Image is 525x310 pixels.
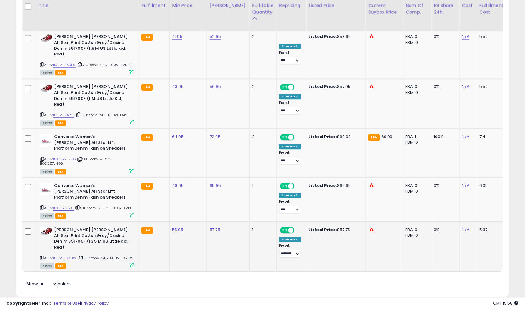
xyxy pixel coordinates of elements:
span: FBA [55,120,66,126]
a: 43.95 [172,84,184,90]
div: Title [38,2,136,9]
div: Amazon AI [279,193,301,198]
a: 56.95 [210,84,221,90]
b: Listed Price: [309,34,337,39]
strong: Copyright [6,301,29,307]
div: 0% [434,227,455,233]
span: All listings currently available for purchase on Amazon [40,70,54,75]
img: 41heT1EPIpL._SL40_.jpg [40,34,53,42]
div: ASIN: [40,84,134,125]
a: B0CQZ7JN9G [53,157,76,162]
div: Min Price [172,2,204,9]
div: 7.4 [480,134,502,140]
div: 6.05 [480,183,502,189]
span: ON [281,183,288,189]
div: 1 [252,227,272,233]
a: N/A [462,84,470,90]
div: $66.95 [309,183,361,189]
div: 2 [252,134,272,140]
div: 5.52 [480,84,502,90]
small: FBA [141,34,153,41]
a: N/A [462,134,470,140]
a: B00V6JA70W [53,256,77,261]
span: | SKU: conv-43.98-B0CQZ7JN9G [40,157,112,166]
div: [PERSON_NAME] [210,2,247,9]
a: 65.95 [210,183,221,189]
div: ASIN: [40,227,134,268]
div: $57.75 [309,227,361,233]
div: Fulfillment Cost [480,2,504,15]
div: FBA: 0 [406,84,426,90]
b: Listed Price: [309,134,337,140]
div: Preset: [279,244,301,258]
div: Amazon AI [279,44,301,49]
div: 5.52 [480,34,502,39]
span: | SKU: conv-24.5-B00V6KASF0 [77,62,132,67]
div: 1 [252,183,272,189]
span: FBA [55,169,66,174]
div: Cost [462,2,474,9]
div: Amazon AI [279,144,301,149]
div: $53.95 [309,34,361,39]
div: ASIN: [40,34,134,75]
a: 64.95 [172,134,184,140]
div: ASIN: [40,134,134,173]
div: BB Share 24h. [434,2,457,15]
b: Converse Women's [PERSON_NAME] All Star Lift Platform Denim Fashion Sneakers [54,134,130,153]
span: ON [281,135,288,140]
a: N/A [462,34,470,40]
a: N/A [462,183,470,189]
b: [PERSON_NAME] [PERSON_NAME] All Star Print Ox Ash Grey/Casino Denim 651700F (1.5 M US Little Kid,... [54,34,130,59]
span: 2025-08-10 15:58 GMT [493,301,519,307]
div: FBM: 0 [406,140,426,145]
img: 31j1HfprpwL._SL40_.jpg [40,134,53,147]
span: | SKU: conv-43.98-B0CQZ91VKT [75,205,132,210]
div: Repricing [279,2,303,9]
span: ON [281,85,288,90]
a: B0CQZ91VKT [53,205,74,211]
div: Fulfillment [141,2,167,9]
span: OFF [293,183,303,189]
a: 57.75 [210,227,220,233]
div: Amazon AI [279,237,301,242]
div: 2 [252,34,272,39]
div: 0% [434,183,455,189]
a: B00V6KAP0I [53,112,74,118]
div: 0% [434,84,455,90]
div: FBM: 0 [406,233,426,238]
div: FBA: 1 [406,134,426,140]
small: FBA [141,227,153,234]
div: FBM: 0 [406,189,426,194]
a: B00V6KASF0 [53,62,76,68]
span: ON [281,228,288,233]
span: FBA [55,70,66,75]
span: OFF [293,228,303,233]
b: Converse Women's [PERSON_NAME] All Star Lift Platform Denim Fashion Sneakers [54,183,130,202]
div: 0% [434,34,455,39]
a: N/A [462,227,470,233]
span: 69.99 [381,134,393,140]
div: Current Buybox Price [368,2,400,15]
a: 52.95 [210,34,221,40]
span: All listings currently available for purchase on Amazon [40,120,54,126]
span: | SKU: conv-24.5-B00V6KAP0I [75,112,130,117]
div: ASIN: [40,183,134,218]
div: Listed Price [309,2,363,9]
small: FBA [368,134,380,141]
small: FBA [141,134,153,141]
b: Listed Price: [309,183,337,189]
div: 5.37 [480,227,502,233]
small: FBA [141,84,153,91]
a: Terms of Use [54,301,80,307]
b: Listed Price: [309,84,337,90]
div: Fulfillable Quantity [252,2,274,15]
img: 41heT1EPIpL._SL40_.jpg [40,84,53,92]
span: OFF [293,85,303,90]
span: FBA [55,213,66,219]
div: FBA: 0 [406,227,426,233]
a: 55.95 [172,227,183,233]
div: 100% [434,134,455,140]
a: 72.95 [210,134,221,140]
a: 41.95 [172,34,182,40]
span: All listings currently available for purchase on Amazon [40,213,54,219]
